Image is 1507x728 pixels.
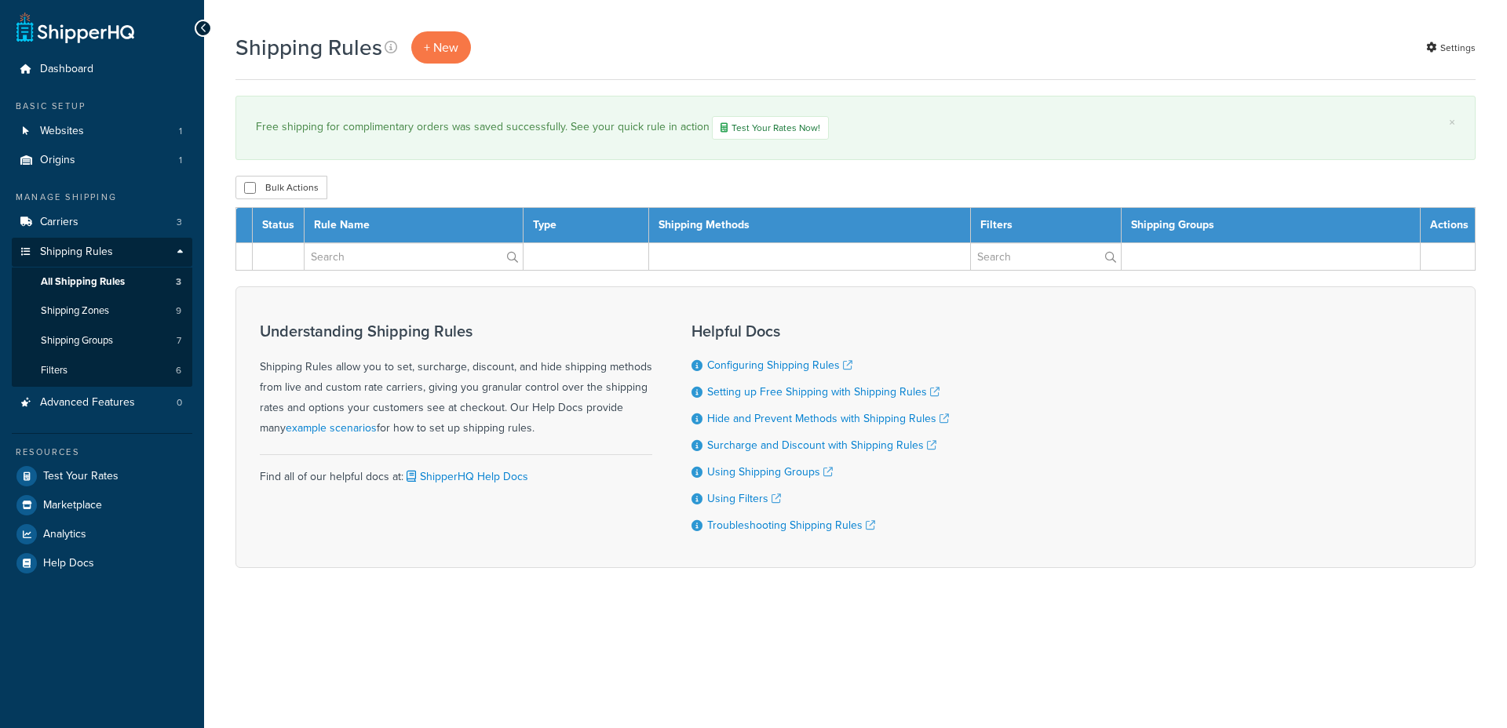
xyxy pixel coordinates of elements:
li: Filters [12,356,192,385]
h1: Shipping Rules [235,32,382,63]
p: + New [411,31,471,64]
a: Dashboard [12,55,192,84]
h3: Helpful Docs [691,322,949,340]
a: ShipperHQ Help Docs [403,468,528,485]
a: Carriers 3 [12,208,192,237]
span: 3 [176,275,181,289]
a: Analytics [12,520,192,548]
a: Troubleshooting Shipping Rules [707,517,875,533]
th: Status [253,208,305,243]
h3: Understanding Shipping Rules [260,322,652,340]
li: Shipping Rules [12,238,192,387]
a: Test Your Rates Now! [712,116,829,140]
a: Shipping Groups 7 [12,326,192,355]
th: Actions [1421,208,1476,243]
span: Marketplace [43,499,102,512]
a: Shipping Rules [12,238,192,267]
input: Search [305,243,523,270]
span: Carriers [40,216,78,229]
div: Free shipping for complimentary orders was saved successfully. See your quick rule in action [256,116,1455,140]
div: Resources [12,446,192,459]
a: Origins 1 [12,146,192,175]
div: Manage Shipping [12,191,192,204]
a: Websites 1 [12,117,192,146]
button: Bulk Actions [235,176,327,199]
a: Marketplace [12,491,192,519]
li: Shipping Zones [12,297,192,326]
a: Configuring Shipping Rules [707,357,852,373]
span: Origins [40,154,75,167]
a: Surcharge and Discount with Shipping Rules [707,437,936,453]
span: Dashboard [40,63,93,76]
span: 1 [179,154,182,167]
li: All Shipping Rules [12,268,192,297]
span: Websites [40,125,84,138]
span: Shipping Zones [41,304,109,318]
div: Shipping Rules allow you to set, surcharge, discount, and hide shipping methods from live and cus... [260,322,652,439]
span: Advanced Features [40,396,135,409]
a: Hide and Prevent Methods with Shipping Rules [707,410,949,427]
a: Test Your Rates [12,462,192,490]
li: Shipping Groups [12,326,192,355]
a: All Shipping Rules 3 [12,268,192,297]
th: Rule Name [305,208,524,243]
a: Using Shipping Groups [707,464,833,480]
a: ShipperHQ Home [16,12,134,43]
th: Shipping Methods [649,208,971,243]
a: Shipping Zones 9 [12,297,192,326]
span: Help Docs [43,557,94,570]
li: Carriers [12,208,192,237]
span: 3 [177,216,182,229]
div: Find all of our helpful docs at: [260,454,652,487]
li: Websites [12,117,192,146]
th: Filters [971,208,1122,243]
li: Origins [12,146,192,175]
span: 7 [177,334,181,348]
li: Advanced Features [12,388,192,417]
a: Using Filters [707,490,781,507]
th: Shipping Groups [1122,208,1421,243]
a: Help Docs [12,549,192,577]
span: Test Your Rates [43,470,119,483]
span: Analytics [43,528,86,541]
a: Filters 6 [12,356,192,385]
a: example scenarios [286,420,377,436]
span: 6 [176,364,181,377]
th: Type [524,208,649,243]
span: 9 [176,304,181,318]
span: All Shipping Rules [41,275,125,289]
span: Filters [41,364,68,377]
div: Basic Setup [12,100,192,113]
span: 1 [179,125,182,138]
a: Setting up Free Shipping with Shipping Rules [707,384,940,400]
a: Advanced Features 0 [12,388,192,417]
a: Settings [1426,37,1476,59]
a: × [1449,116,1455,129]
span: Shipping Groups [41,334,113,348]
input: Search [971,243,1121,270]
span: 0 [177,396,182,409]
span: Shipping Rules [40,246,113,259]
